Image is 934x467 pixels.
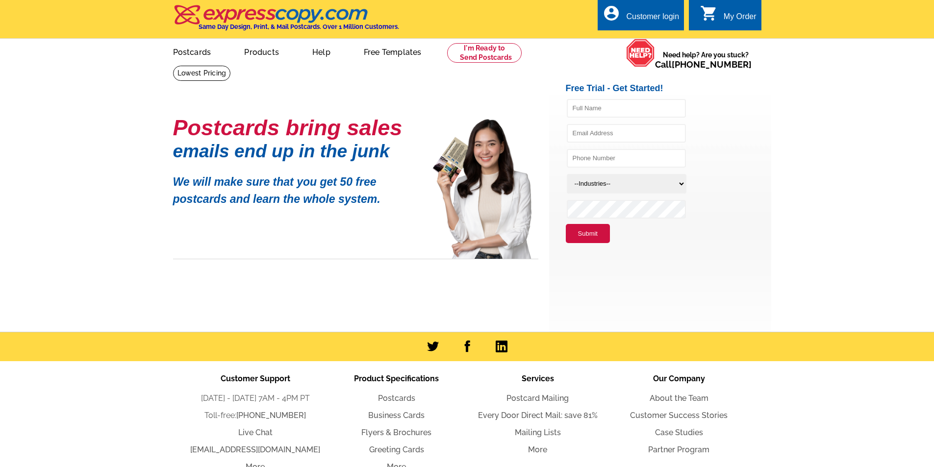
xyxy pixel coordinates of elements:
[185,410,326,421] li: Toll-free:
[348,40,437,63] a: Free Templates
[567,124,686,143] input: Email Address
[630,411,728,420] a: Customer Success Stories
[700,11,757,23] a: shopping_cart My Order
[236,411,306,420] a: [PHONE_NUMBER]
[173,146,418,156] h1: emails end up in the junk
[354,374,439,383] span: Product Specifications
[515,428,561,437] a: Mailing Lists
[655,59,752,70] span: Call
[368,411,425,420] a: Business Cards
[228,40,295,63] a: Products
[369,445,424,454] a: Greeting Cards
[626,39,655,67] img: help
[655,428,703,437] a: Case Studies
[378,393,415,403] a: Postcards
[522,374,554,383] span: Services
[173,166,418,207] p: We will make sure that you get 50 free postcards and learn the whole system.
[238,428,273,437] a: Live Chat
[603,4,620,22] i: account_circle
[297,40,346,63] a: Help
[567,99,686,118] input: Full Name
[185,393,326,404] li: [DATE] - [DATE] 7AM - 4PM PT
[700,4,718,22] i: shopping_cart
[157,40,227,63] a: Postcards
[478,411,598,420] a: Every Door Direct Mail: save 81%
[361,428,431,437] a: Flyers & Brochures
[672,59,752,70] a: [PHONE_NUMBER]
[626,12,679,26] div: Customer login
[173,12,399,30] a: Same Day Design, Print, & Mail Postcards. Over 1 Million Customers.
[566,83,771,94] h2: Free Trial - Get Started!
[567,149,686,168] input: Phone Number
[655,50,757,70] span: Need help? Are you stuck?
[650,393,708,403] a: About the Team
[603,11,679,23] a: account_circle Customer login
[653,374,705,383] span: Our Company
[724,12,757,26] div: My Order
[506,393,569,403] a: Postcard Mailing
[566,224,610,244] button: Submit
[199,23,399,30] h4: Same Day Design, Print, & Mail Postcards. Over 1 Million Customers.
[648,445,709,454] a: Partner Program
[221,374,290,383] span: Customer Support
[190,445,320,454] a: [EMAIL_ADDRESS][DOMAIN_NAME]
[173,119,418,136] h1: Postcards bring sales
[528,445,547,454] a: More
